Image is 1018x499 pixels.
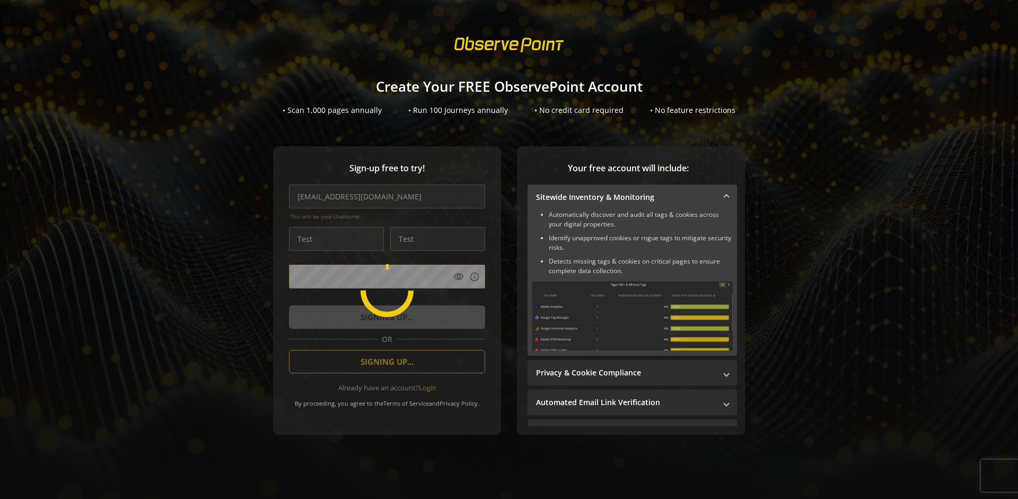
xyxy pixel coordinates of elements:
div: • Scan 1,000 pages annually [283,105,382,116]
li: Automatically discover and audit all tags & cookies across your digital properties. [549,210,733,229]
div: • No credit card required [534,105,624,116]
div: • No feature restrictions [650,105,735,116]
div: Sitewide Inventory & Monitoring [528,210,737,356]
div: By proceeding, you agree to the and . [289,392,485,407]
span: Sign-up free to try! [289,162,485,174]
mat-expansion-panel-header: Automated Email Link Verification [528,390,737,415]
mat-panel-title: Privacy & Cookie Compliance [536,367,716,378]
mat-panel-title: Sitewide Inventory & Monitoring [536,192,716,203]
a: Terms of Service [383,399,429,407]
mat-expansion-panel-header: Performance Monitoring with Web Vitals [528,419,737,445]
li: Identify unapproved cookies or rogue tags to mitigate security risks. [549,233,733,252]
img: Sitewide Inventory & Monitoring [532,281,733,351]
div: • Run 100 Journeys annually [408,105,508,116]
mat-expansion-panel-header: Sitewide Inventory & Monitoring [528,185,737,210]
span: Your free account will include: [528,162,729,174]
mat-expansion-panel-header: Privacy & Cookie Compliance [528,360,737,386]
li: Detects missing tags & cookies on critical pages to ensure complete data collection. [549,257,733,276]
a: Privacy Policy [440,399,478,407]
mat-panel-title: Automated Email Link Verification [536,397,716,408]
